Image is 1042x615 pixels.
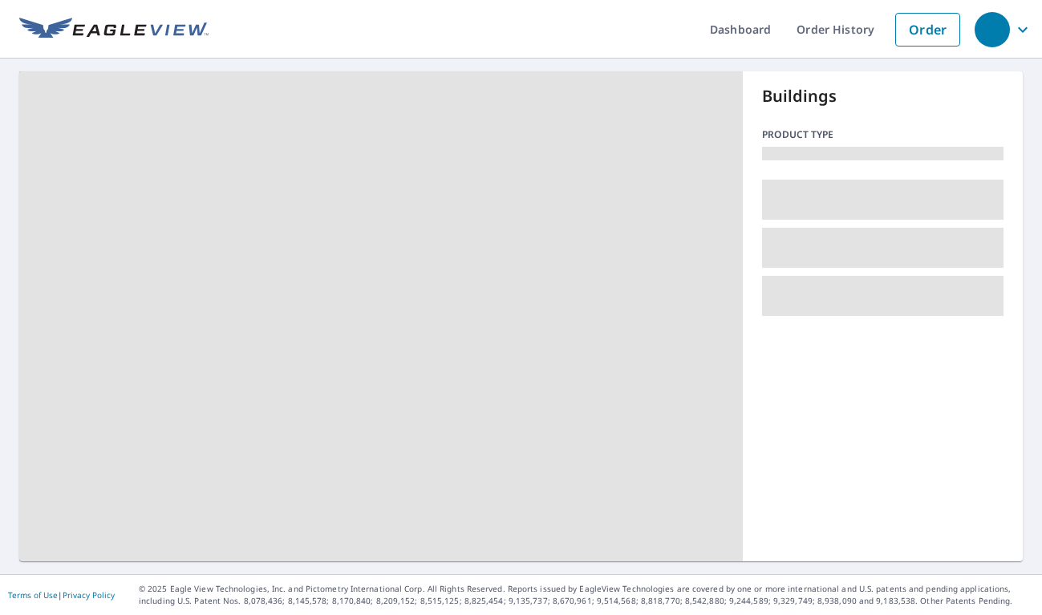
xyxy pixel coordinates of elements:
[762,127,1003,142] p: Product type
[762,84,1003,108] p: Buildings
[895,13,960,47] a: Order
[8,589,58,601] a: Terms of Use
[63,589,115,601] a: Privacy Policy
[19,18,209,42] img: EV Logo
[139,583,1034,607] p: © 2025 Eagle View Technologies, Inc. and Pictometry International Corp. All Rights Reserved. Repo...
[8,590,115,600] p: |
